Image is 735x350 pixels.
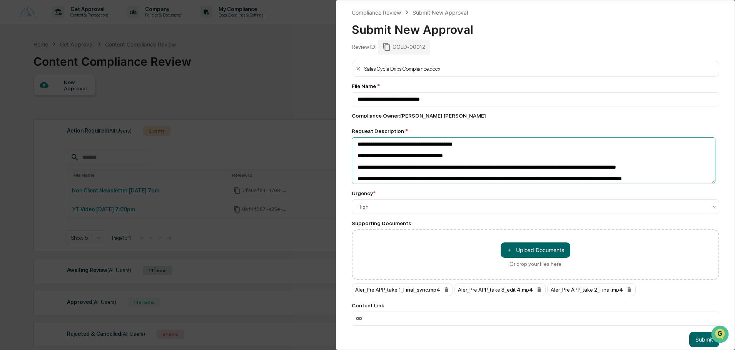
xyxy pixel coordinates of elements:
[352,283,453,296] div: Aler_Pre APP_take 1_Final_sync.mp4
[15,105,22,111] img: 1746055101610-c473b297-6a78-478c-a979-82029cc54cd1
[413,9,468,16] div: Submit New Approval
[352,83,719,89] div: File Name
[77,170,93,176] span: Pylon
[501,242,570,258] button: Or drop your files here
[547,283,636,296] div: Aler_Pre APP_take 2_Final.mp4
[352,220,719,226] div: Supporting Documents
[364,66,440,72] div: Sales Cycle Drips Compliance.docx
[56,137,62,143] div: 🗄️
[352,302,719,309] div: Content Link
[63,136,95,144] span: Attestations
[454,283,546,296] div: Aler_Pre APP_take 3_edit 4.mp4
[689,332,719,347] button: Submit
[54,169,93,176] a: Powered byPylon
[8,16,140,28] p: How can we help?
[352,44,376,50] div: Review ID:
[352,17,719,36] div: Submit New Approval
[507,246,512,254] span: ＋
[26,66,97,73] div: We're available if you need us!
[710,325,731,345] iframe: Open customer support
[15,136,50,144] span: Preclearance
[8,59,22,73] img: 1746055101610-c473b297-6a78-478c-a979-82029cc54cd1
[378,40,430,54] div: GOLD-00012
[5,133,53,147] a: 🖐️Preclearance
[8,137,14,143] div: 🖐️
[5,148,52,162] a: 🔎Data Lookup
[26,59,126,66] div: Start new chat
[68,105,84,111] span: [DATE]
[24,105,62,111] span: [PERSON_NAME]
[352,113,719,119] div: Compliance Owner : [PERSON_NAME] [PERSON_NAME]
[352,9,401,16] div: Compliance Review
[131,61,140,70] button: Start new chat
[352,128,719,134] div: Request Description
[509,261,561,267] div: Or drop your files here
[15,151,48,159] span: Data Lookup
[8,85,52,91] div: Past conversations
[8,152,14,158] div: 🔎
[53,133,99,147] a: 🗄️Attestations
[8,97,20,109] img: Cameron Burns
[64,105,67,111] span: •
[352,190,376,196] div: Urgency
[119,84,140,93] button: See all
